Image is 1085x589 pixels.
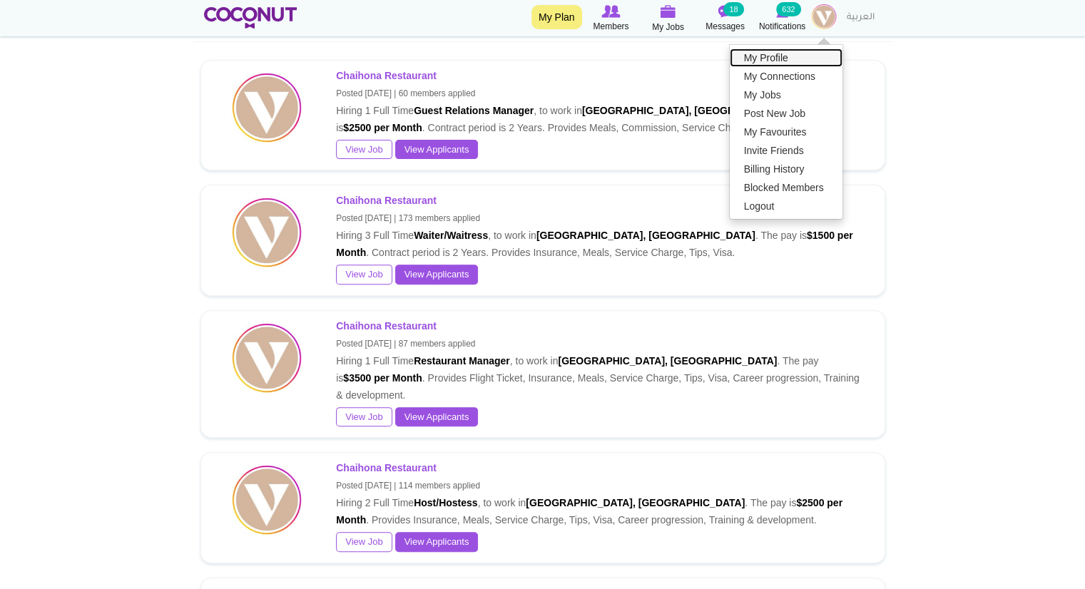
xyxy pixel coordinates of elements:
span: Notifications [759,19,805,34]
a: My Connections [730,67,842,86]
a: View Job [336,532,392,552]
strong: [GEOGRAPHIC_DATA], [GEOGRAPHIC_DATA] [536,230,755,241]
strong: Host/Hostess [414,497,477,508]
span: Messages [705,19,745,34]
a: Post New Job [730,104,842,123]
strong: [GEOGRAPHIC_DATA], [GEOGRAPHIC_DATA] [526,497,745,508]
a: Notifications Notifications 632 [754,4,811,34]
strong: Restaurant Manager [414,355,510,367]
a: View Applicants [395,407,479,427]
strong: Chaihona Restaurant [336,70,437,81]
small: Posted [DATE] | 173 members applied [336,213,480,223]
p: Hiring 3 Full Time , to work in . The pay is . Contract period is 2 Years. Provides Insurance, Me... [336,192,862,261]
a: View Applicants [395,265,479,285]
a: View Job [336,407,392,427]
small: 18 [723,2,743,16]
a: My Jobs [730,86,842,104]
small: Posted [DATE] | 87 members applied [336,339,475,349]
a: Browse Members Members [583,4,640,34]
strong: $2500 per Month [343,122,422,133]
img: Notifications [776,5,788,18]
strong: Chaihona Restaurant [336,462,437,473]
a: Invite Friends [730,141,842,160]
strong: Guest Relations Manager [414,105,534,116]
a: View Job [336,265,392,285]
a: Blocked Members [730,178,842,197]
span: Members [593,19,628,34]
strong: Chaihona Restaurant [336,195,437,206]
a: العربية [840,4,882,32]
a: Chaihona Restaurant [336,462,439,473]
a: Chaihona Restaurant [336,195,439,206]
strong: Chaihona Restaurant [336,320,437,332]
small: Posted [DATE] | 60 members applied [336,88,475,98]
a: Chaihona Restaurant [336,70,439,81]
small: 632 [776,2,800,16]
p: Hiring 1 Full Time , to work in . The pay is . Provides Flight Ticket, Insurance, Meals, Service ... [336,317,862,404]
a: My Jobs My Jobs [640,4,697,34]
strong: [GEOGRAPHIC_DATA], [GEOGRAPHIC_DATA] [582,105,801,116]
a: View Applicants [395,532,479,552]
a: View Job [336,140,392,160]
strong: $2500 per Month [336,497,842,526]
img: Messages [718,5,733,18]
strong: [GEOGRAPHIC_DATA], [GEOGRAPHIC_DATA] [558,355,777,367]
strong: $3500 per Month [343,372,422,384]
small: Posted [DATE] | 114 members applied [336,481,480,491]
a: My Plan [531,5,582,29]
a: Messages Messages 18 [697,4,754,34]
img: Home [204,7,297,29]
a: Billing History [730,160,842,178]
a: Logout [730,197,842,215]
a: View Applicants [395,140,479,160]
p: Hiring 2 Full Time , to work in . The pay is . Provides Insurance, Meals, Service Charge, Tips, V... [336,459,862,528]
p: Hiring 1 Full Time , to work in . The pay is . Contract period is 2 Years. Provides Meals, Commis... [336,67,862,136]
span: My Jobs [652,20,684,34]
a: Chaihona Restaurant [336,320,439,332]
a: My Favourites [730,123,842,141]
strong: Waiter/Waitress [414,230,488,241]
img: My Jobs [661,5,676,18]
a: My Profile [730,48,842,67]
img: Browse Members [601,5,620,18]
